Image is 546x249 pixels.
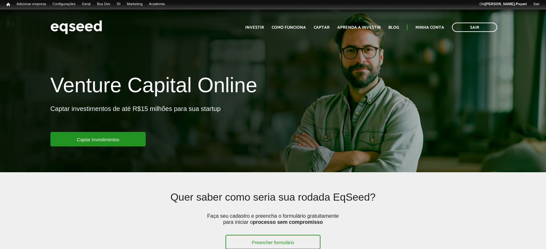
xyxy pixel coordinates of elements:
img: EqSeed [50,19,102,36]
a: Bus Dev [94,2,114,7]
a: Geral [79,2,94,7]
a: Investir [245,25,264,30]
h1: Venture Capital Online [50,74,257,100]
a: Academia [146,2,168,7]
strong: [PERSON_NAME].Poyart [485,2,527,6]
a: Captar [314,25,330,30]
p: Faça seu cadastro e preencha o formulário gratuitamente para iniciar o [205,213,341,235]
a: Aprenda a investir [337,25,381,30]
a: Como funciona [272,25,306,30]
a: Sair [530,2,543,7]
p: Captar investimentos de até R$15 milhões para sua startup [50,105,221,132]
a: Olá[PERSON_NAME].Poyart [476,2,530,7]
span: Início [6,2,10,7]
a: Sair [452,23,497,32]
a: Configurações [49,2,79,7]
h2: Quer saber como seria sua rodada EqSeed? [96,192,450,213]
strong: processo sem compromisso [253,219,323,225]
a: Início [3,2,13,8]
a: Marketing [124,2,146,7]
a: Adicionar empresa [13,2,49,7]
a: Minha conta [415,25,444,30]
a: Captar investimentos [50,132,146,146]
a: Blog [388,25,399,30]
a: RI [114,2,124,7]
